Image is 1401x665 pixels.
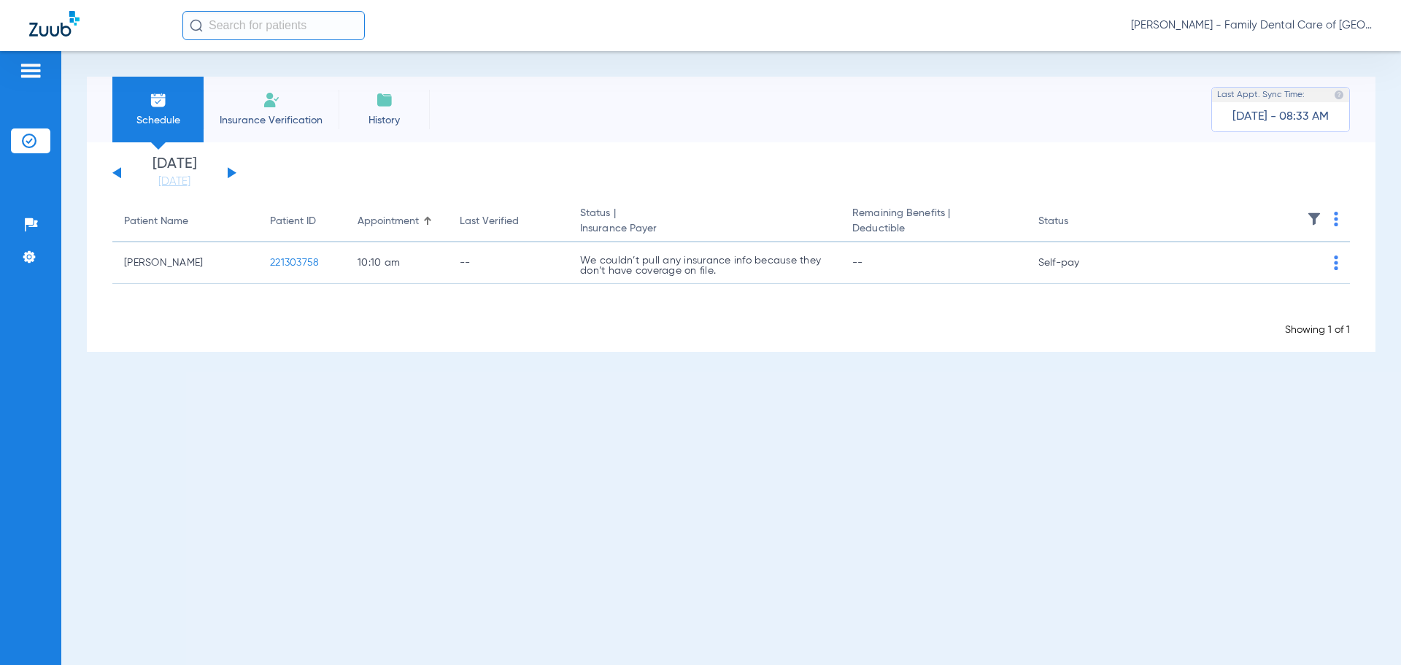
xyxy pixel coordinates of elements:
div: Patient Name [124,214,188,229]
span: History [350,113,419,128]
img: last sync help info [1334,90,1344,100]
img: Manual Insurance Verification [263,91,280,109]
span: -- [852,258,863,268]
span: Schedule [123,113,193,128]
td: Self-pay [1027,242,1125,284]
span: Deductible [852,221,1014,237]
img: hamburger-icon [19,62,42,80]
span: [DATE] - 08:33 AM [1232,109,1329,124]
th: Remaining Benefits | [841,201,1026,242]
div: Appointment [358,214,436,229]
img: group-dot-blue.svg [1334,255,1338,270]
span: [PERSON_NAME] - Family Dental Care of [GEOGRAPHIC_DATA] [1131,18,1372,33]
span: Last Appt. Sync Time: [1217,88,1305,102]
div: Appointment [358,214,419,229]
span: Insurance Verification [215,113,328,128]
td: [PERSON_NAME] [112,242,258,284]
td: -- [448,242,568,284]
th: Status [1027,201,1125,242]
li: [DATE] [131,157,218,189]
div: Last Verified [460,214,519,229]
a: [DATE] [131,174,218,189]
img: filter.svg [1307,212,1321,226]
img: History [376,91,393,109]
div: Patient Name [124,214,247,229]
img: Schedule [150,91,167,109]
input: Search for patients [182,11,365,40]
span: 221303758 [270,258,319,268]
span: Showing 1 of 1 [1285,325,1350,335]
p: We couldn’t pull any insurance info because they don’t have coverage on file. [580,255,829,276]
img: Zuub Logo [29,11,80,36]
img: Search Icon [190,19,203,32]
img: group-dot-blue.svg [1334,212,1338,226]
div: Patient ID [270,214,334,229]
span: Insurance Payer [580,221,829,237]
td: 10:10 AM [346,242,448,284]
div: Patient ID [270,214,316,229]
th: Status | [568,201,841,242]
div: Last Verified [460,214,557,229]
